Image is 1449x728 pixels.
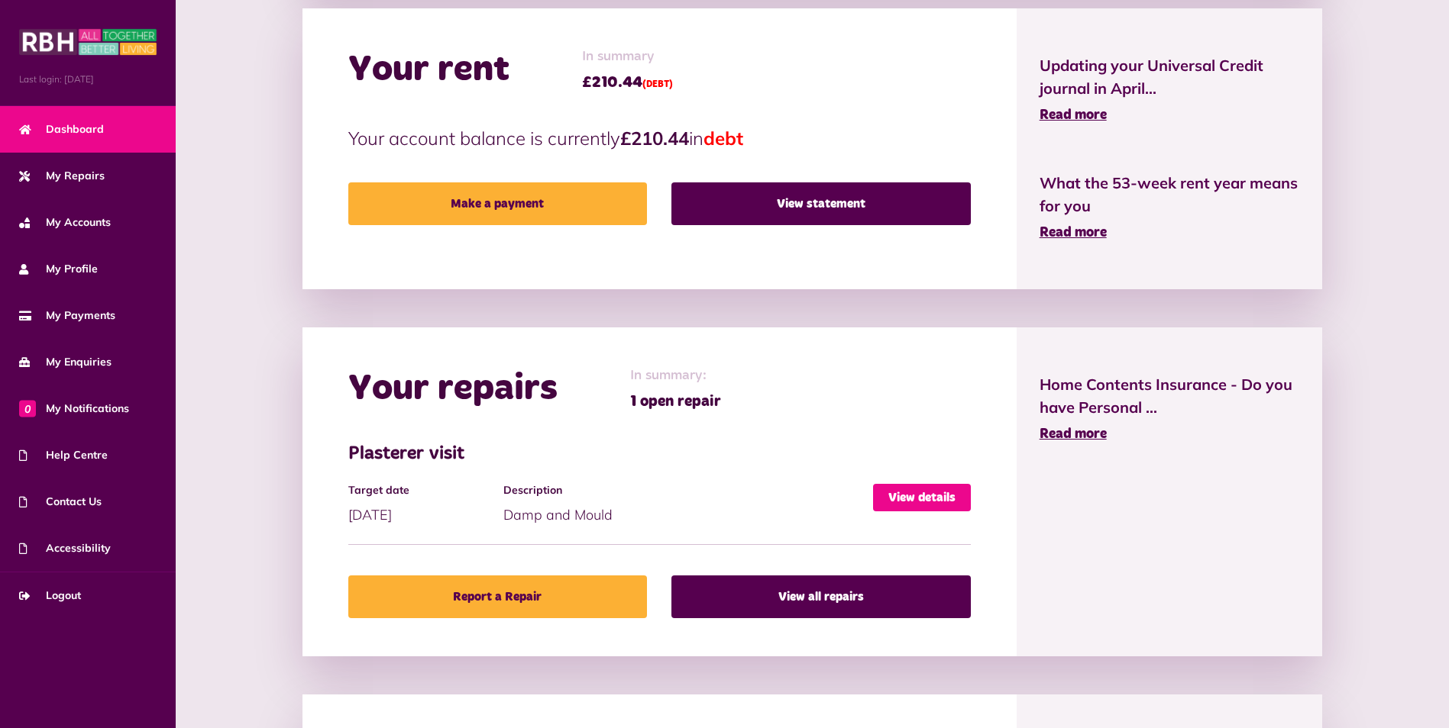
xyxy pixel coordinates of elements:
span: Read more [1040,226,1107,240]
span: What the 53-week rent year means for you [1040,172,1300,217]
span: Help Centre [19,447,108,463]
a: Home Contents Insurance - Do you have Personal ... Read more [1040,373,1300,445]
a: Make a payment [348,182,647,225]
span: 0 [19,400,36,417]
span: In summary [582,47,673,67]
span: Logout [19,588,81,604]
h2: Your rent [348,48,509,92]
a: View statement [671,182,970,225]
div: Damp and Mould [503,484,872,525]
span: (DEBT) [642,80,673,89]
span: My Enquiries [19,354,112,370]
span: Contact Us [19,494,102,510]
a: Report a Repair [348,575,647,618]
span: Dashboard [19,121,104,137]
div: [DATE] [348,484,504,525]
span: £210.44 [582,71,673,94]
a: View all repairs [671,575,970,618]
h2: Your repairs [348,367,558,411]
span: My Notifications [19,401,129,417]
span: Accessibility [19,540,111,556]
span: Updating your Universal Credit journal in April... [1040,54,1300,100]
strong: £210.44 [620,127,689,150]
span: Read more [1040,108,1107,122]
h4: Target date [348,484,496,497]
span: debt [703,127,743,150]
span: My Payments [19,308,115,324]
span: Read more [1040,427,1107,441]
span: In summary: [630,366,721,386]
span: My Profile [19,261,98,277]
span: My Accounts [19,214,111,230]
a: Updating your Universal Credit journal in April... Read more [1040,54,1300,126]
span: 1 open repair [630,390,721,413]
h3: Plasterer visit [348,443,971,465]
a: View details [873,484,971,511]
h4: Description [503,484,865,497]
span: Home Contents Insurance - Do you have Personal ... [1040,373,1300,419]
img: MyRBH [19,27,157,57]
span: My Repairs [19,168,105,184]
span: Last login: [DATE] [19,72,157,86]
a: What the 53-week rent year means for you Read more [1040,172,1300,243]
p: Your account balance is currently in [348,124,971,152]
